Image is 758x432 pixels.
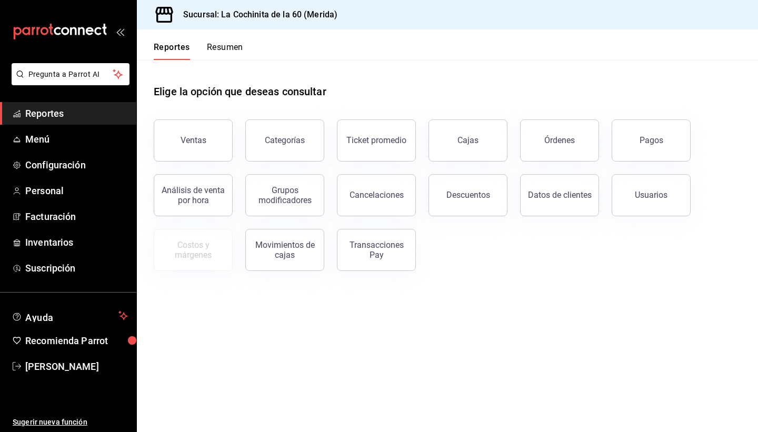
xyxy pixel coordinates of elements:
h1: Elige la opción que deseas consultar [154,84,326,99]
span: Personal [25,184,128,198]
div: Movimientos de cajas [252,240,317,260]
button: Datos de clientes [520,174,599,216]
span: Suscripción [25,261,128,275]
span: Pregunta a Parrot AI [28,69,113,80]
div: Datos de clientes [528,190,592,200]
button: Resumen [207,42,243,60]
a: Cajas [428,119,507,162]
button: Transacciones Pay [337,229,416,271]
div: Costos y márgenes [161,240,226,260]
span: Sugerir nueva función [13,417,128,428]
button: Cancelaciones [337,174,416,216]
button: Grupos modificadores [245,174,324,216]
span: Inventarios [25,235,128,249]
div: navigation tabs [154,42,243,60]
div: Pagos [640,135,663,145]
button: Análisis de venta por hora [154,174,233,216]
button: Categorías [245,119,324,162]
span: Recomienda Parrot [25,334,128,348]
span: Reportes [25,106,128,120]
a: Pregunta a Parrot AI [7,76,129,87]
button: Descuentos [428,174,507,216]
button: Contrata inventarios para ver este reporte [154,229,233,271]
button: open_drawer_menu [116,27,124,36]
div: Descuentos [446,190,490,200]
div: Transacciones Pay [344,240,409,260]
div: Categorías [265,135,305,145]
span: [PERSON_NAME] [25,359,128,374]
button: Usuarios [612,174,691,216]
button: Movimientos de cajas [245,229,324,271]
div: Cancelaciones [350,190,404,200]
div: Órdenes [544,135,575,145]
div: Grupos modificadores [252,185,317,205]
div: Cajas [457,134,479,147]
button: Órdenes [520,119,599,162]
span: Ayuda [25,309,114,322]
h3: Sucursal: La Cochinita de la 60 (Merida) [175,8,337,21]
button: Pagos [612,119,691,162]
span: Menú [25,132,128,146]
span: Facturación [25,209,128,224]
div: Ventas [181,135,206,145]
button: Ticket promedio [337,119,416,162]
button: Pregunta a Parrot AI [12,63,129,85]
div: Ticket promedio [346,135,406,145]
button: Reportes [154,42,190,60]
span: Configuración [25,158,128,172]
div: Análisis de venta por hora [161,185,226,205]
button: Ventas [154,119,233,162]
div: Usuarios [635,190,667,200]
